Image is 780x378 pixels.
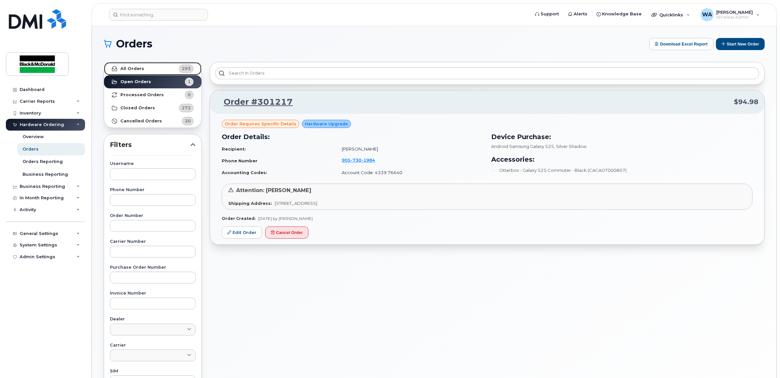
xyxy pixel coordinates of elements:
button: Start New Order [716,38,765,50]
a: Cancelled Orders20 [104,115,201,128]
span: , Silver Shadow [554,144,586,149]
h3: Order Details: [222,132,483,142]
li: Otterbox - Galaxy S25 Commuter - Black (CACAOT000857) [491,167,753,173]
label: SIM [110,369,196,373]
span: 293 [182,65,191,72]
span: Attention: [PERSON_NAME] [236,187,311,193]
span: 0 [188,92,191,98]
span: 730 [351,157,361,163]
label: Phone Number [110,188,196,192]
strong: Phone Number [222,158,257,163]
a: Closed Orders272 [104,101,201,115]
span: Android Samsung Galaxy S25 [491,144,554,149]
strong: Closed Orders [120,105,155,111]
strong: Recipient: [222,146,246,152]
a: Edit Order [222,226,262,239]
label: Carrier [110,343,196,348]
span: [STREET_ADDRESS] [275,201,317,206]
span: 1 [188,79,191,85]
label: Carrier Number [110,240,196,244]
strong: Processed Orders [120,92,164,98]
strong: Open Orders [120,79,151,84]
input: Search in orders [215,67,759,79]
a: All Orders293 [104,62,201,75]
span: Order requires Specific details [225,121,296,127]
a: Order #301217 [216,96,293,108]
span: Filters [110,140,190,150]
button: Download Excel Report [649,38,713,50]
span: Orders [116,39,152,49]
button: Cancel Order [265,226,308,239]
strong: Accounting Codes: [222,170,267,175]
td: [PERSON_NAME] [336,143,483,155]
strong: Cancelled Orders [120,118,162,124]
label: Purchase Order Number [110,265,196,270]
label: Order Number [110,214,196,218]
span: Hardware Upgrade [305,121,348,127]
a: Processed Orders0 [104,88,201,101]
strong: Shipping Address: [228,201,272,206]
span: 272 [182,105,191,111]
h3: Accessories: [491,154,753,164]
td: Account Code: 4339.76640 [336,167,483,178]
span: 1984 [361,157,375,163]
a: 9057301984 [342,157,383,163]
span: 20 [185,118,191,124]
label: Username [110,162,196,166]
span: $94.98 [734,97,758,107]
span: [DATE] by [PERSON_NAME] [258,216,313,221]
strong: All Orders [120,66,144,71]
strong: Order Created: [222,216,255,221]
h3: Device Purchase: [491,132,753,142]
label: Invoice Number [110,291,196,296]
label: Dealer [110,317,196,321]
a: Open Orders1 [104,75,201,88]
span: 905 [342,157,375,163]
